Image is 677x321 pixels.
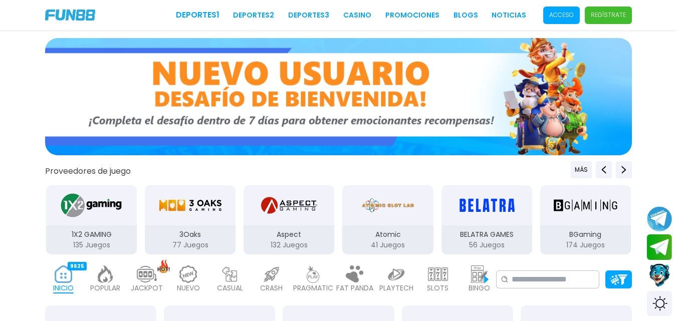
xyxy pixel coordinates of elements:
button: BELATRA GAMES [437,184,536,255]
p: 41 Juegos [342,240,433,250]
img: pragmatic_light.webp [303,265,323,283]
img: home_active.webp [54,265,74,283]
p: FAT PANDA [336,283,373,293]
p: PLAYTECH [379,283,413,293]
a: Deportes2 [233,10,274,21]
img: Platform Filter [610,274,627,285]
img: bingo_light.webp [470,265,490,283]
p: JACKPOT [131,283,163,293]
button: Aspect [240,184,338,255]
p: BGaming [540,229,631,240]
button: Contact customer service [647,262,672,288]
img: Aspect [261,191,317,219]
img: 3Oaks [159,191,222,219]
button: Previous providers [571,161,592,178]
p: 1X2 GAMING [46,229,137,240]
img: jackpot_light.webp [137,265,157,283]
button: Previous providers [596,161,612,178]
p: 3Oaks [145,229,236,240]
img: popular_light.webp [95,265,115,283]
p: Regístrate [591,11,626,20]
button: BGaming [536,184,635,255]
img: fat_panda_light.webp [345,265,365,283]
p: CRASH [260,283,283,293]
img: slots_light.webp [428,265,448,283]
img: 1X2 GAMING [60,191,123,219]
div: Switch theme [647,291,672,316]
div: 9625 [68,262,87,270]
p: 56 Juegos [441,240,532,250]
a: NOTICIAS [492,10,526,21]
p: 174 Juegos [540,240,631,250]
p: INICIO [53,283,74,293]
img: Company Logo [45,10,95,21]
p: BINGO [469,283,490,293]
img: Atomic [360,191,416,219]
img: crash_light.webp [262,265,282,283]
img: new_light.webp [178,265,198,283]
button: Join telegram [647,234,672,260]
p: SLOTS [427,283,448,293]
a: Deportes3 [288,10,329,21]
p: 77 Juegos [145,240,236,250]
a: Deportes1 [176,9,219,21]
button: 1X2 GAMING [42,184,141,255]
p: PRAGMATIC [293,283,333,293]
button: Next providers [616,161,632,178]
button: Atomic [338,184,437,255]
img: Bono de Nuevo Jugador [45,38,632,155]
img: playtech_light.webp [386,265,406,283]
p: POPULAR [90,283,120,293]
button: Join telegram channel [647,206,672,232]
p: 132 Juegos [244,240,334,250]
img: casual_light.webp [220,265,240,283]
p: CASUAL [217,283,243,293]
p: NUEVO [177,283,200,293]
img: BELATRA GAMES [455,191,518,219]
button: 3Oaks [141,184,240,255]
p: BELATRA GAMES [441,229,532,240]
a: CASINO [343,10,371,21]
p: 135 Juegos [46,240,137,250]
a: Promociones [385,10,439,21]
p: Atomic [342,229,433,240]
img: BGaming [554,191,617,219]
a: BLOGS [454,10,478,21]
p: Acceso [549,11,574,20]
button: Proveedores de juego [45,166,131,176]
p: Aspect [244,229,334,240]
img: hot [157,259,170,273]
